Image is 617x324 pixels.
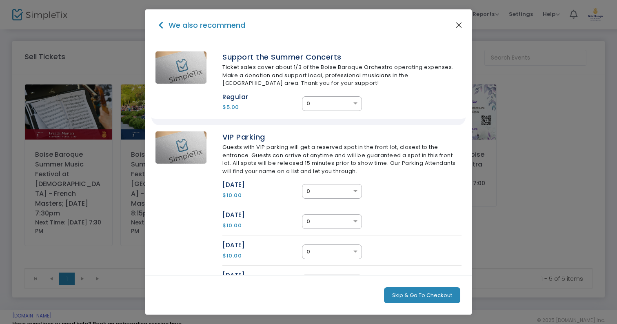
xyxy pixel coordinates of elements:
[222,93,302,102] div: Regular
[222,63,462,87] div: Ticket sales cover about 1/3 of the Boise Baroque Orchestra operating expenses. Make a donation a...
[222,143,462,175] div: Guests with VIP parking will get a reserved spot in the front lot, closest to the entrance. Guest...
[222,131,462,142] div: VIP Parking
[166,20,245,31] h4: We also recommend
[222,252,302,260] div: $10.00
[222,191,302,200] div: $10.00
[222,211,302,220] div: [DATE]
[222,241,302,250] div: [DATE]
[155,51,206,84] img: magnificent-placeholder.jpg
[222,271,302,280] div: [DATE]
[222,51,462,62] div: Support the Summer Concerts
[222,222,302,230] div: $10.00
[454,20,464,30] button: Close
[222,180,302,190] div: [DATE]
[384,287,460,304] button: Skip & Go To Checkout
[155,131,206,164] img: magnificent-placeholder.jpg
[222,103,302,111] div: $5.00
